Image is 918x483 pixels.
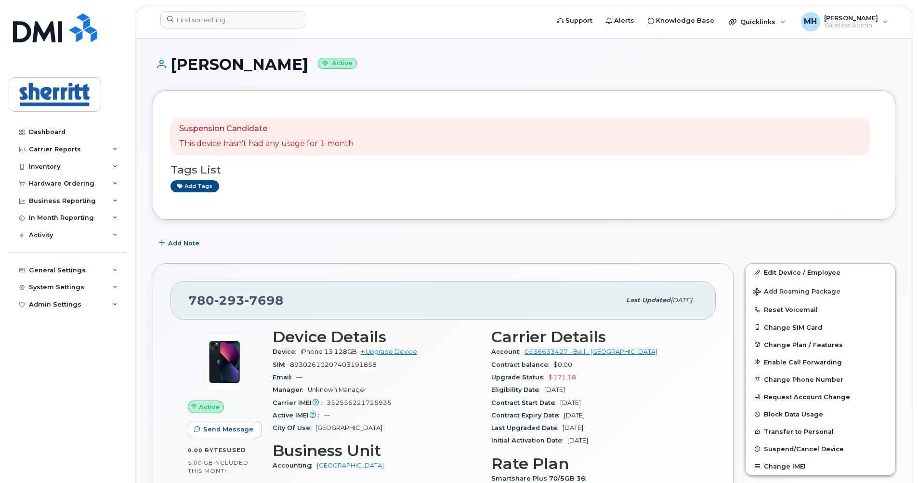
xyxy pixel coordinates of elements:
span: City Of Use [273,424,315,431]
a: [GEOGRAPHIC_DATA] [317,462,384,469]
button: Change IMEI [746,457,895,475]
span: Add Roaming Package [753,288,840,297]
span: Email [273,374,296,381]
button: Request Account Change [746,388,895,405]
a: 0536633427 - Bell - [GEOGRAPHIC_DATA] [525,348,657,355]
span: Device [273,348,301,355]
img: image20231002-3703462-1ig824h.jpeg [196,333,253,391]
span: Carrier IMEI [273,399,327,406]
button: Change Plan / Features [746,336,895,353]
span: Send Message [203,425,253,434]
span: Active IMEI [273,412,324,419]
span: — [296,374,302,381]
span: [DATE] [560,399,581,406]
span: [GEOGRAPHIC_DATA] [315,424,382,431]
span: Change Plan / Features [764,341,843,348]
span: Smartshare Plus 70/5GB 36 [491,475,590,482]
h3: Device Details [273,328,480,346]
span: 7698 [245,293,284,308]
span: [DATE] [567,437,588,444]
span: Contract Start Date [491,399,560,406]
button: Reset Voicemail [746,301,895,318]
span: Accounting [273,462,317,469]
button: Add Note [153,234,208,252]
span: Suspend/Cancel Device [764,445,844,453]
span: Contract Expiry Date [491,412,564,419]
span: Initial Activation Date [491,437,567,444]
span: [DATE] [564,412,585,419]
span: 293 [214,293,245,308]
span: Last Upgraded Date [491,424,563,431]
h3: Tags List [170,164,878,176]
h3: Carrier Details [491,328,698,346]
span: [DATE] [670,296,692,304]
h1: [PERSON_NAME] [153,56,895,73]
button: Transfer to Personal [746,423,895,440]
span: Add Note [168,239,199,248]
span: 5.00 GB [188,459,213,466]
span: SIM [273,361,290,368]
h3: Business Unit [273,442,480,459]
a: Add tags [170,180,219,192]
small: Active [318,58,357,69]
span: [DATE] [544,386,565,393]
span: Upgrade Status [491,374,549,381]
span: iPhone 13 128GB [301,348,357,355]
span: included this month [188,459,249,475]
span: 0.00 Bytes [188,447,227,454]
span: 352556221725935 [327,399,392,406]
span: Unknown Manager [308,386,367,393]
span: used [227,446,246,454]
p: Suspension Candidate [179,123,354,134]
span: Enable Call Forwarding [764,358,842,365]
button: Block Data Usage [746,405,895,423]
p: This device hasn't had any usage for 1 month [179,138,354,149]
span: [DATE] [563,424,583,431]
span: Last updated [626,296,670,304]
a: + Upgrade Device [361,348,417,355]
h3: Rate Plan [491,455,698,472]
span: Active [199,402,220,412]
span: Account [491,348,525,355]
button: Add Roaming Package [746,281,895,301]
span: $171.18 [549,374,576,381]
button: Change SIM Card [746,319,895,336]
button: Change Phone Number [746,371,895,388]
span: Manager [273,386,308,393]
span: — [324,412,330,419]
span: 89302610207403191858 [290,361,377,368]
span: Eligibility Date [491,386,544,393]
button: Send Message [188,421,262,438]
span: 780 [188,293,284,308]
span: Contract balance [491,361,553,368]
button: Suspend/Cancel Device [746,440,895,457]
button: Enable Call Forwarding [746,353,895,371]
span: $0.00 [553,361,572,368]
a: Edit Device / Employee [746,264,895,281]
